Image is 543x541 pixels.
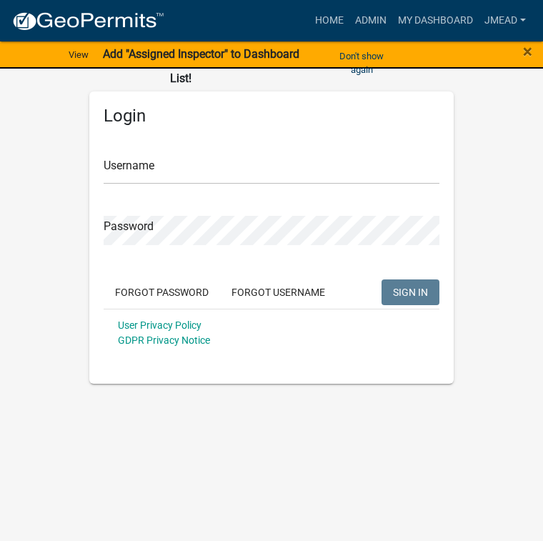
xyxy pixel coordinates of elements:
a: Admin [349,7,392,34]
span: SIGN IN [393,286,428,297]
a: User Privacy Policy [118,319,201,331]
button: Close [523,43,532,60]
a: Home [309,7,349,34]
a: View [63,43,94,66]
span: × [523,41,532,61]
a: My Dashboard [392,7,479,34]
a: jmead [479,7,532,34]
button: Forgot Username [220,279,337,305]
a: GDPR Privacy Notice [118,334,210,346]
button: SIGN IN [382,279,439,305]
h5: Login [104,106,439,126]
button: Don't show again [327,44,397,81]
strong: Add "Assigned Inspector" to Dashboard List! [103,47,299,85]
button: Forgot Password [104,279,220,305]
